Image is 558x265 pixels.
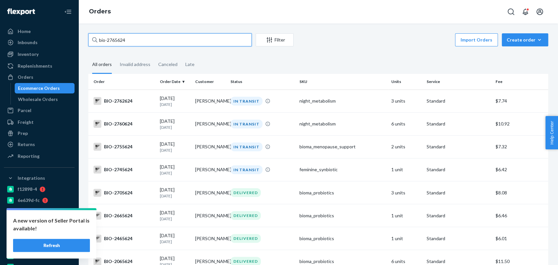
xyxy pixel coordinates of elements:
button: Open Search Box [504,5,517,18]
a: Wholesale Orders [15,94,75,105]
td: 2 units [389,135,424,158]
div: [DATE] [160,118,190,130]
a: Amazon [4,228,75,239]
th: Service [424,74,493,90]
div: bioma_probiotics [299,258,386,265]
a: Freight [4,117,75,127]
p: Standard [427,235,490,242]
td: [PERSON_NAME] [193,90,228,112]
th: Order [88,74,157,90]
button: Help Center [545,116,558,149]
div: [DATE] [160,232,190,244]
p: [DATE] [160,170,190,176]
a: Ecommerce Orders [15,83,75,93]
div: BIO-2705624 [93,189,155,197]
div: Prep [18,130,28,137]
a: 6e639d-fc [4,195,75,206]
td: [PERSON_NAME] [193,227,228,250]
td: [PERSON_NAME] [193,112,228,135]
a: Home [4,26,75,37]
a: f12898-4 [4,184,75,194]
button: Refresh [13,239,90,252]
div: DELIVERED [230,211,261,220]
a: 5176b9-7b [4,217,75,228]
th: Order Date [157,74,193,90]
p: [DATE] [160,124,190,130]
th: SKU [297,74,389,90]
td: 1 unit [389,227,424,250]
td: 3 units [389,90,424,112]
a: Returns [4,139,75,150]
td: $10.92 [493,112,548,135]
td: 1 unit [389,158,424,181]
button: Create order [502,33,548,46]
td: $7.32 [493,135,548,158]
div: DELIVERED [230,234,261,243]
div: bioma_probiotics [299,212,386,219]
input: Search orders [88,33,252,46]
td: 1 unit [389,204,424,227]
div: BIO-2745624 [93,166,155,174]
div: BIO-2465624 [93,235,155,242]
a: Inbounds [4,37,75,48]
th: Fee [493,74,548,90]
div: BIO-2760624 [93,120,155,128]
div: Replenishments [18,63,52,69]
div: Home [18,28,31,35]
div: Wholesale Orders [18,96,58,103]
td: $8.08 [493,181,548,204]
button: Open account menu [533,5,546,18]
div: [DATE] [160,187,190,199]
div: IN TRANSIT [230,165,262,174]
th: Status [228,74,297,90]
td: $6.01 [493,227,548,250]
a: Orders [4,72,75,82]
td: [PERSON_NAME] [193,158,228,181]
div: Create order [507,37,543,43]
div: Filter [256,37,293,43]
div: BIO-2755624 [93,143,155,151]
div: Late [185,56,194,73]
div: IN TRANSIT [230,97,262,106]
td: [PERSON_NAME] [193,204,228,227]
div: feminine_synbiotic [299,166,386,173]
div: [DATE] [160,209,190,222]
td: 3 units [389,181,424,204]
button: Integrations [4,173,75,183]
div: Returns [18,141,35,148]
div: DELIVERED [230,188,261,197]
div: bioma_probiotics [299,190,386,196]
ol: breadcrumbs [84,2,116,21]
button: Open notifications [519,5,532,18]
div: Inventory [18,51,39,58]
a: Replenishments [4,61,75,71]
div: Invalid address [120,56,150,73]
div: bioma_probiotics [299,235,386,242]
p: Standard [427,166,490,173]
div: [DATE] [160,95,190,107]
div: Ecommerce Orders [18,85,60,91]
td: 6 units [389,112,424,135]
div: IN TRANSIT [230,142,262,151]
div: [DATE] [160,141,190,153]
div: bioma_menopause_support [299,143,386,150]
div: BIO-2762624 [93,97,155,105]
div: Canceled [158,56,178,73]
p: [DATE] [160,102,190,107]
td: $6.46 [493,204,548,227]
div: 6e639d-fc [18,197,40,204]
p: Standard [427,258,490,265]
button: Close Navigation [61,5,75,18]
td: $6.42 [493,158,548,181]
div: Inbounds [18,39,38,46]
div: BIO-2665624 [93,212,155,220]
img: Flexport logo [7,8,35,15]
div: Orders [18,74,33,80]
button: Filter [256,33,294,46]
a: Orders [89,8,111,15]
div: night_metabolism [299,98,386,104]
a: Prep [4,128,75,139]
a: Reporting [4,151,75,161]
p: Standard [427,98,490,104]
